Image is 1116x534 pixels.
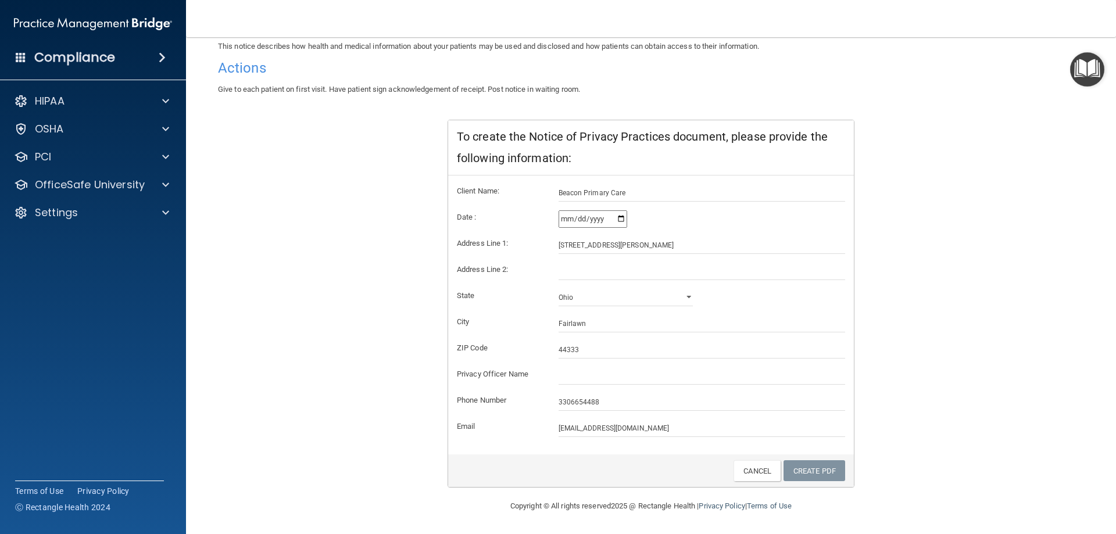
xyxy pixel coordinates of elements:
a: Privacy Policy [77,485,130,497]
a: OfficeSafe University [14,178,169,192]
a: HIPAA [14,94,169,108]
label: ZIP Code [448,341,550,355]
img: PMB logo [14,12,172,35]
a: OSHA [14,122,169,136]
a: Settings [14,206,169,220]
a: Create PDF [784,460,845,482]
label: City [448,315,550,329]
div: Copyright © All rights reserved 2025 @ Rectangle Health | | [439,488,863,525]
p: OfficeSafe University [35,178,145,192]
div: To create the Notice of Privacy Practices document, please provide the following information: [448,120,854,175]
span: Ⓒ Rectangle Health 2024 [15,501,110,513]
h4: Compliance [34,49,115,66]
a: Terms of Use [15,485,63,497]
p: HIPAA [35,94,65,108]
label: State [448,289,550,303]
label: Address Line 2: [448,263,550,277]
a: Terms of Use [747,501,792,510]
span: Give to each patient on first visit. Have patient sign acknowledgement of receipt. Post notice in... [218,85,580,94]
a: Privacy Policy [699,501,745,510]
h4: Actions [218,60,1084,76]
label: Email [448,420,550,433]
p: Settings [35,206,78,220]
a: Cancel [734,460,781,482]
label: Address Line 1: [448,236,550,250]
label: Privacy Officer Name [448,367,550,381]
p: OSHA [35,122,64,136]
label: Phone Number [448,393,550,407]
label: Client Name: [448,184,550,198]
label: Date : [448,210,550,224]
input: _____ [559,341,846,359]
button: Open Resource Center [1070,52,1104,87]
p: PCI [35,150,51,164]
span: This notice describes how health and medical information about your patients may be used and disc... [218,42,759,51]
a: PCI [14,150,169,164]
iframe: Drift Widget Chat Controller [915,451,1102,498]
